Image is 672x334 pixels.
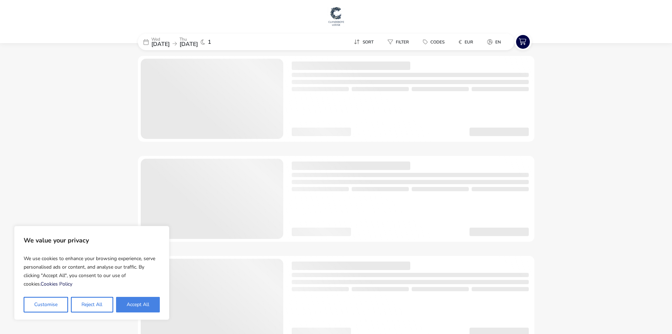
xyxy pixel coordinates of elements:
span: Codes [430,39,444,45]
naf-pibe-menu-bar-item: Sort [348,37,382,47]
a: Main Website [327,6,345,28]
p: Wed [151,37,170,41]
div: Wed[DATE]Thu[DATE]1 [138,34,244,50]
span: [DATE] [151,40,170,48]
p: Thu [180,37,198,41]
button: €EUR [453,37,479,47]
img: Main Website [327,6,345,27]
button: Accept All [116,297,160,312]
span: Filter [396,39,409,45]
naf-pibe-menu-bar-item: €EUR [453,37,482,47]
button: en [482,37,507,47]
div: We value your privacy [14,226,169,320]
a: Cookies Policy [41,281,72,287]
span: [DATE] [180,40,198,48]
button: Customise [24,297,68,312]
span: EUR [465,39,473,45]
i: € [459,39,462,46]
span: en [495,39,501,45]
span: 1 [208,39,211,45]
naf-pibe-menu-bar-item: Codes [417,37,453,47]
p: We value your privacy [24,233,160,247]
span: Sort [363,39,374,45]
button: Reject All [71,297,113,312]
naf-pibe-menu-bar-item: Filter [382,37,417,47]
button: Codes [417,37,450,47]
button: Filter [382,37,414,47]
naf-pibe-menu-bar-item: en [482,37,509,47]
button: Sort [348,37,379,47]
p: We use cookies to enhance your browsing experience, serve personalised ads or content, and analys... [24,252,160,291]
